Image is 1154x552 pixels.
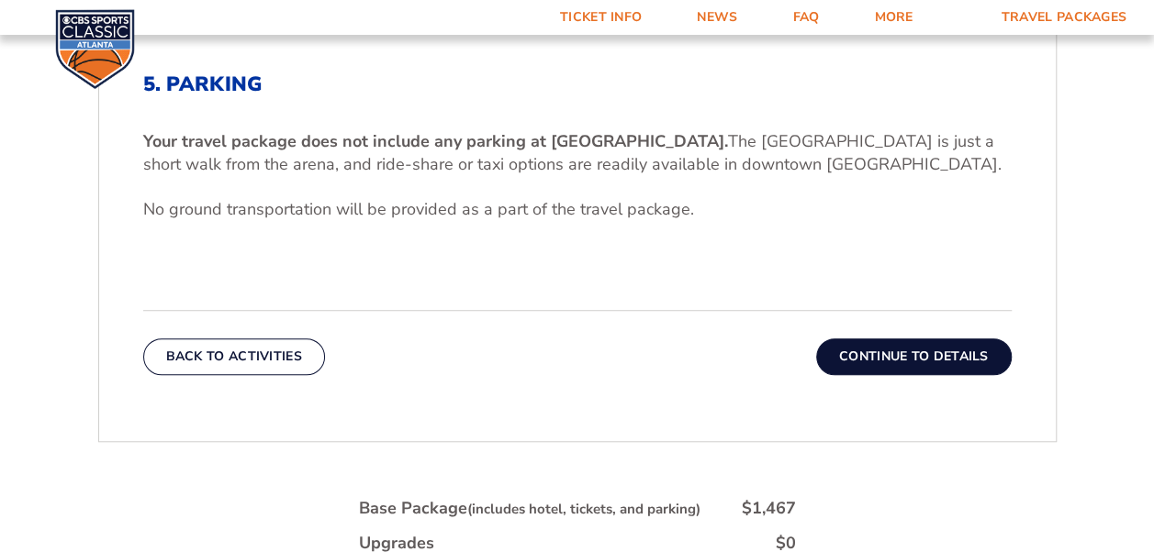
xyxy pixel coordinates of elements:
[143,130,728,152] b: Your travel package does not include any parking at [GEOGRAPHIC_DATA].
[143,338,325,375] button: Back To Activities
[55,9,135,89] img: CBS Sports Classic
[467,500,700,518] small: (includes hotel, tickets, and parking)
[742,497,796,520] div: $1,467
[359,497,700,520] div: Base Package
[816,338,1012,375] button: Continue To Details
[143,198,1012,221] p: No ground transportation will be provided as a part of the travel package.
[143,72,1012,96] h2: 5. Parking
[143,130,1012,176] p: The [GEOGRAPHIC_DATA] is just a short walk from the arena, and ride-share or taxi options are rea...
